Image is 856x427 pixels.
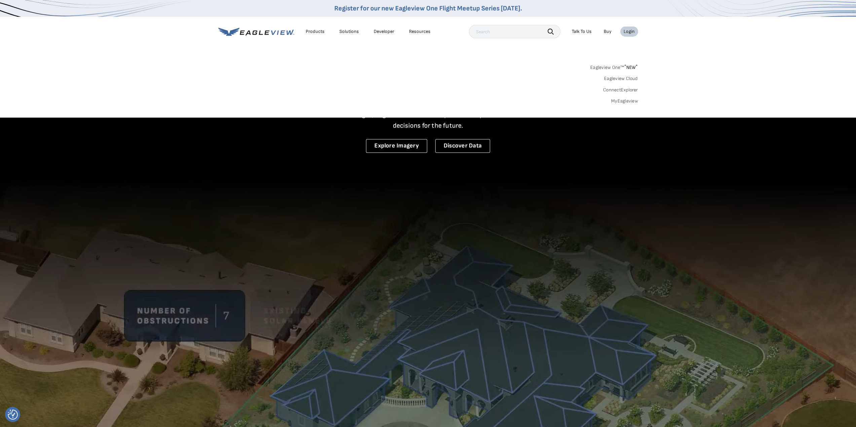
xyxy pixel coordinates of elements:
a: ConnectExplorer [603,87,638,93]
input: Search [469,25,560,38]
a: Developer [374,29,394,35]
div: Products [306,29,325,35]
div: Talk To Us [572,29,592,35]
a: Eagleview Cloud [604,76,638,82]
img: Revisit consent button [8,410,18,420]
button: Consent Preferences [8,410,18,420]
a: Explore Imagery [366,139,427,153]
a: Register for our new Eagleview One Flight Meetup Series [DATE]. [334,4,522,12]
a: Buy [604,29,611,35]
div: Login [624,29,635,35]
div: Solutions [339,29,359,35]
span: NEW [624,65,638,70]
a: Eagleview One™*NEW* [590,62,638,70]
a: Discover Data [435,139,490,153]
div: Resources [409,29,431,35]
a: MyEagleview [611,98,638,104]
